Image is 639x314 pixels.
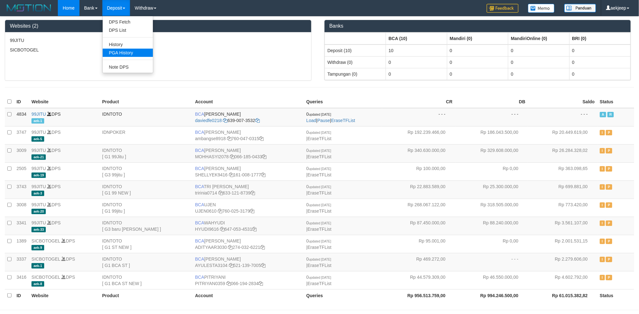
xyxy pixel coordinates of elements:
[31,173,46,178] span: aek-19
[306,256,331,262] span: 0
[10,23,306,29] h3: Websites (2)
[31,166,46,171] a: 99JITU
[193,108,304,126] td: [PERSON_NAME] 639-007-3532
[528,4,555,13] img: Button%20Memo.svg
[508,68,569,80] td: 0
[564,4,596,12] img: panduan.png
[455,217,528,235] td: Rp 88.240.000,00
[306,275,332,286] span: |
[528,271,597,289] td: Rp 4.602.792,00
[29,181,100,199] td: DPS
[100,289,192,302] th: Product
[455,253,528,271] td: - - -
[195,202,204,207] span: BCA
[100,96,192,108] th: Product
[29,199,100,217] td: DPS
[528,108,597,126] td: - - -
[31,136,44,142] span: aek-5
[455,108,528,126] td: - - -
[195,245,227,250] a: ADITYAAR3030
[306,238,331,243] span: 0
[606,239,612,244] span: Paused
[218,208,222,214] a: Copy UJEN0610 to clipboard
[100,108,192,126] td: IDNTOTO
[262,154,267,159] a: Copy 0661850433 to clipboard
[195,112,204,117] span: BCA
[195,281,225,286] a: PITRIYAN0359
[10,47,306,53] p: SICBOTOGEL
[382,126,455,144] td: Rp 192.239.466,00
[455,162,528,181] td: Rp 0,00
[260,245,265,250] a: Copy 2740326221 to clipboard
[306,166,331,171] span: 0
[382,217,455,235] td: Rp 87.450.000,00
[447,68,508,80] td: 0
[5,3,53,13] img: MOTION_logo.png
[193,181,304,199] td: TRI [PERSON_NAME] 633-121-8739
[307,263,331,268] a: EraseTFList
[103,18,153,26] a: DPS Fetch
[100,199,192,217] td: IDNTOTO [ G1 99jitu ]
[382,253,455,271] td: Rp 469.272,00
[193,162,304,181] td: [PERSON_NAME] 161-008-1777
[14,126,29,144] td: 3747
[386,44,447,57] td: 10
[14,217,29,235] td: 3341
[31,263,44,269] span: aek-1
[226,281,231,286] a: Copy PITRIYAN0359 to clipboard
[309,167,331,171] span: updated [DATE]
[195,220,204,225] span: BCA
[307,281,331,286] a: EraseTFList
[528,144,597,162] td: Rp 26.284.328,02
[10,37,306,44] p: 99JITU
[608,112,614,117] span: Running
[228,245,233,250] a: Copy ADITYAAR3030 to clipboard
[31,275,60,280] a: SICBOTOGEL
[31,184,46,189] a: 99JITU
[306,112,331,117] span: 0
[193,253,304,271] td: [PERSON_NAME] 521-139-7005
[306,238,332,250] span: |
[508,32,569,44] th: Group: activate to sort column ascending
[31,238,60,243] a: SICBOTOGEL
[220,227,224,232] a: Copy HYUDI9616 to clipboard
[600,202,605,208] span: Inactive
[309,240,331,243] span: updated [DATE]
[382,199,455,217] td: Rp 268.067.122,00
[195,227,219,232] a: HYUDI9616
[309,258,331,261] span: updated [DATE]
[100,253,192,271] td: IDNTOTO [ G1 BCA ST ]
[528,253,597,271] td: Rp 2.279.606,00
[100,235,192,253] td: IDNTOTO [ G1 ST NEW ]
[307,136,331,141] a: EraseTFList
[227,136,231,141] a: Copy ambangse8918 to clipboard
[455,144,528,162] td: Rp 329.608.000,00
[382,162,455,181] td: Rp 100.000,00
[606,184,612,190] span: Paused
[325,44,386,57] td: Deposit (10)
[100,126,192,144] td: IDNPOKER
[309,203,331,207] span: updated [DATE]
[31,130,46,135] a: 99JITU
[528,162,597,181] td: Rp 363.098,65
[569,68,630,80] td: 0
[487,4,519,13] img: Feedback.jpg
[229,172,233,177] a: Copy SHELLYEK9416 to clipboard
[306,130,332,141] span: |
[600,275,605,280] span: Inactive
[195,136,226,141] a: ambangse8918
[195,166,204,171] span: BCA
[195,184,204,189] span: BCA
[29,235,100,253] td: DPS
[14,253,29,271] td: 3337
[193,144,304,162] td: [PERSON_NAME] 066-185-0433
[252,227,257,232] a: Copy 6470534531 to clipboard
[309,222,331,225] span: updated [DATE]
[386,68,447,80] td: 0
[14,108,29,126] td: 4834
[309,276,331,279] span: updated [DATE]
[31,112,46,117] a: 99JITU
[306,202,331,207] span: 0
[597,96,634,108] th: Status
[29,144,100,162] td: DPS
